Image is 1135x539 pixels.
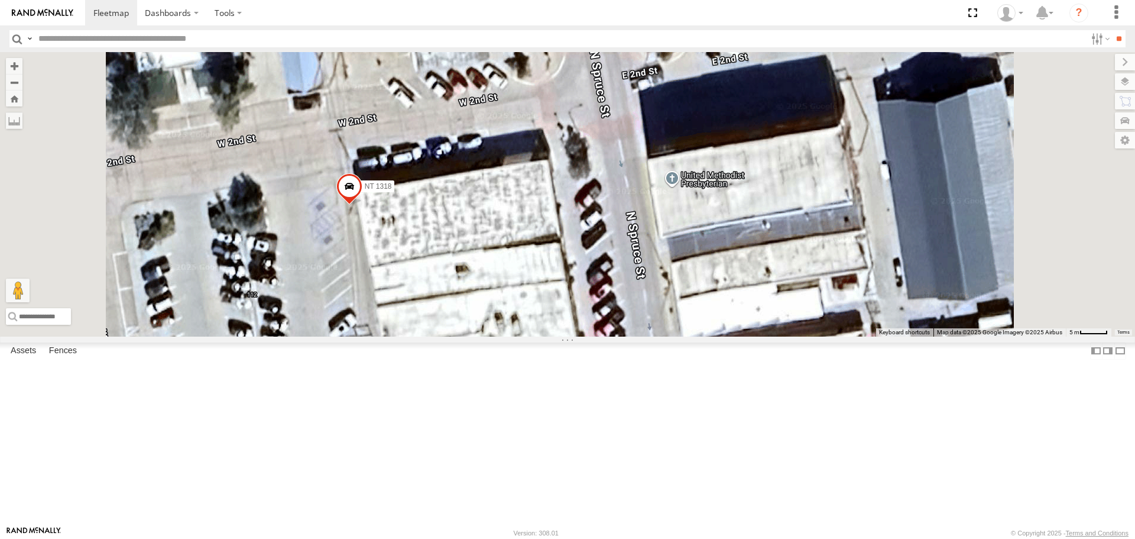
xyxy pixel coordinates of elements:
[7,527,61,539] a: Visit our Website
[1011,530,1128,537] div: © Copyright 2025 -
[1066,530,1128,537] a: Terms and Conditions
[1102,343,1114,360] label: Dock Summary Table to the Right
[5,343,42,360] label: Assets
[1115,132,1135,149] label: Map Settings
[12,9,73,17] img: rand-logo.svg
[25,30,34,47] label: Search Query
[1069,4,1088,22] i: ?
[1114,343,1126,360] label: Hide Summary Table
[1066,328,1111,337] button: Map Scale: 5 m per 44 pixels
[6,74,22,91] button: Zoom out
[1069,329,1079,335] span: 5 m
[6,91,22,106] button: Zoom Home
[365,183,392,191] span: NT 1318
[1117,330,1130,334] a: Terms (opens in new tab)
[993,4,1027,22] div: Cary Cook
[6,58,22,74] button: Zoom in
[6,112,22,129] label: Measure
[43,343,83,360] label: Fences
[1087,30,1112,47] label: Search Filter Options
[937,329,1062,335] span: Map data ©2025 Google Imagery ©2025 Airbus
[1090,343,1102,360] label: Dock Summary Table to the Left
[6,279,30,302] button: Drag Pegman onto the map to open Street View
[879,328,930,337] button: Keyboard shortcuts
[514,530,559,537] div: Version: 308.01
